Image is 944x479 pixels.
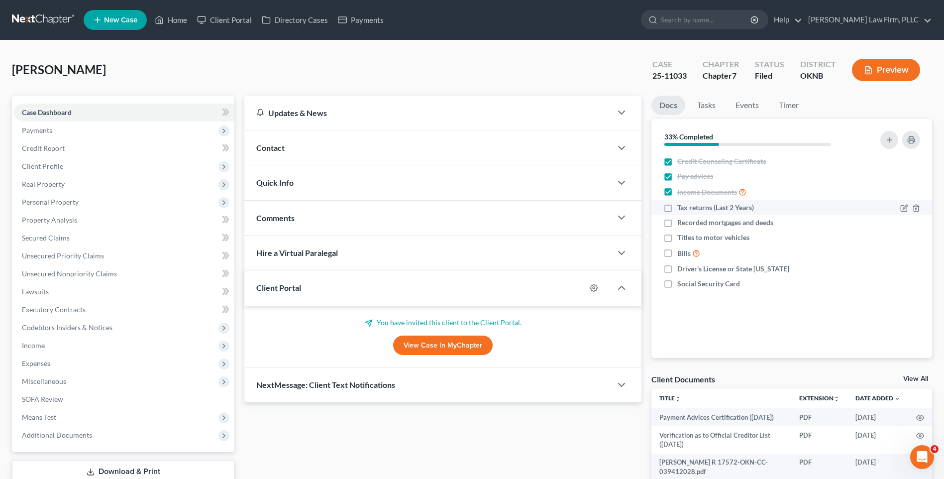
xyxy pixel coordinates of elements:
span: 4 [931,445,939,453]
span: Client Portal [256,283,301,292]
div: Client Documents [651,374,715,384]
div: Filed [755,70,784,82]
a: Home [150,11,192,29]
span: Codebtors Insiders & Notices [22,323,112,332]
a: Titleunfold_more [659,394,681,402]
div: Status [755,59,784,70]
span: SOFA Review [22,395,63,403]
span: Quick Info [256,178,294,187]
span: Pay advices [677,171,713,181]
i: unfold_more [675,396,681,402]
span: Personal Property [22,198,79,206]
span: [PERSON_NAME] [12,62,106,77]
span: Titles to motor vehicles [677,233,749,242]
div: 25-11033 [652,70,687,82]
td: [DATE] [847,426,908,454]
span: Credit Report [22,144,65,152]
span: Recorded mortgages and deeds [677,218,773,228]
input: Search by name... [661,10,752,29]
i: unfold_more [834,396,839,402]
span: Miscellaneous [22,377,66,385]
a: Executory Contracts [14,301,234,319]
td: PDF [791,408,847,426]
a: Secured Claims [14,229,234,247]
span: Contact [256,143,285,152]
div: Case [652,59,687,70]
button: Preview [852,59,920,81]
div: Chapter [703,59,739,70]
span: Executory Contracts [22,305,86,314]
iframe: Intercom live chat [910,445,934,469]
a: Tasks [689,96,724,115]
span: Income [22,341,45,350]
a: Credit Report [14,139,234,157]
a: Client Portal [192,11,257,29]
a: Unsecured Priority Claims [14,247,234,265]
a: [PERSON_NAME] Law Firm, PLLC [803,11,932,29]
a: Directory Cases [257,11,333,29]
span: NextMessage: Client Text Notifications [256,380,395,389]
span: Property Analysis [22,216,77,224]
a: View Case in MyChapter [393,336,493,356]
span: Comments [256,213,295,223]
a: SOFA Review [14,390,234,408]
div: OKNB [800,70,836,82]
span: New Case [104,16,137,24]
div: Updates & News [256,108,600,118]
a: Unsecured Nonpriority Claims [14,265,234,283]
a: Docs [651,96,685,115]
p: You have invited this client to the Client Portal. [256,318,629,328]
div: Chapter [703,70,739,82]
td: [DATE] [847,408,908,426]
span: Lawsuits [22,287,49,296]
a: Events [728,96,767,115]
a: Case Dashboard [14,104,234,121]
span: Credit Counseling Certificate [677,156,766,166]
a: Extensionunfold_more [799,394,839,402]
span: Unsecured Priority Claims [22,251,104,260]
span: Unsecured Nonpriority Claims [22,269,117,278]
span: 7 [732,71,736,80]
span: Means Test [22,413,56,421]
a: Help [769,11,802,29]
i: expand_more [894,396,900,402]
td: PDF [791,426,847,454]
span: Driver's License or State [US_STATE] [677,264,789,274]
span: Expenses [22,359,50,367]
span: Bills [677,248,691,258]
strong: 33% Completed [664,132,713,141]
span: Additional Documents [22,431,92,439]
div: District [800,59,836,70]
span: Client Profile [22,162,63,170]
span: Tax returns (Last 2 Years) [677,203,754,213]
span: Hire a Virtual Paralegal [256,248,338,257]
td: Verification as to Official Creditor List ([DATE]) [651,426,791,454]
span: Income Documents [677,187,737,197]
span: Case Dashboard [22,108,72,117]
a: Date Added expand_more [855,394,900,402]
a: Property Analysis [14,211,234,229]
a: View All [903,375,928,382]
span: Social Security Card [677,279,740,289]
span: Real Property [22,180,65,188]
td: Payment Advices Certification ([DATE]) [651,408,791,426]
span: Secured Claims [22,234,70,242]
a: Timer [771,96,807,115]
span: Payments [22,126,52,134]
a: Payments [333,11,389,29]
a: Lawsuits [14,283,234,301]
